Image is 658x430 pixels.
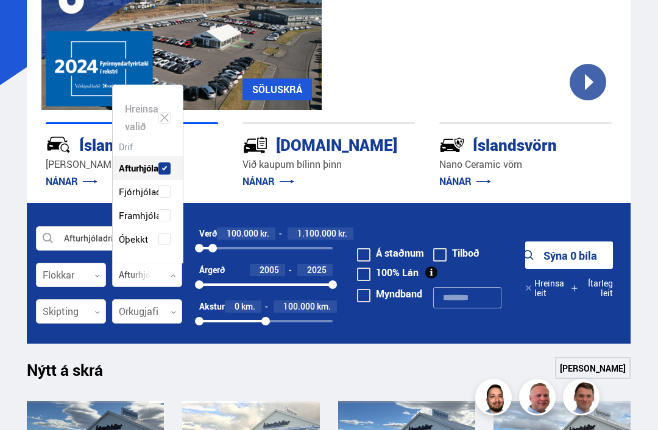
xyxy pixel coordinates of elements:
img: JRvxyua_JYH6wB4c.svg [46,132,71,158]
button: Sýna 0 bíla [525,241,613,269]
div: Íslandsvörn [439,133,568,154]
span: Óþekkt [119,231,148,248]
img: tr5P-W3DuiFaO7aO.svg [242,132,268,158]
span: 100.000 [227,227,258,239]
span: Fjórhjóladrif [119,183,170,201]
div: [DOMAIN_NAME] [242,133,372,154]
div: Verð [199,229,217,238]
img: siFngHWaQ9KaOqBr.png [521,381,557,417]
img: -Svtn6bYgwAsiwNX.svg [439,132,465,158]
label: 100% Lán [357,268,419,277]
p: [PERSON_NAME] finna bílinn [46,158,218,172]
button: Hreinsa leit [525,274,571,302]
span: 100.000 [283,300,315,312]
span: km. [241,302,255,311]
a: NÁNAR [46,175,97,188]
a: SÖLUSKRÁ [242,78,312,100]
a: NÁNAR [439,175,491,188]
span: 1.100.000 [297,227,336,239]
span: 2005 [260,264,279,276]
div: Hreinsa valið [113,97,183,139]
button: Open LiveChat chat widget [10,5,46,41]
h1: Nýtt á skrá [27,361,124,386]
div: Íslandsbílar [46,133,175,154]
a: [PERSON_NAME] [555,357,631,379]
p: Við kaupum bílinn þinn [242,158,415,172]
label: Á staðnum [357,248,424,258]
span: kr. [338,229,347,238]
label: Myndband [357,289,422,299]
button: Ítarleg leit [571,274,613,302]
span: 2025 [307,264,327,276]
span: 0 [235,300,239,312]
label: Tilboð [433,248,479,258]
span: Framhjóladrif [119,207,175,224]
img: nhp88E3Fdnt1Opn2.png [477,381,514,417]
span: kr. [260,229,269,238]
a: NÁNAR [242,175,294,188]
span: km. [317,302,331,311]
div: Árgerð [199,265,225,275]
span: Afturhjóladrif [119,159,172,177]
p: Nano Ceramic vörn [439,158,612,172]
img: FbJEzSuNWCJXmdc-.webp [565,381,601,417]
div: Akstur [199,302,225,311]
